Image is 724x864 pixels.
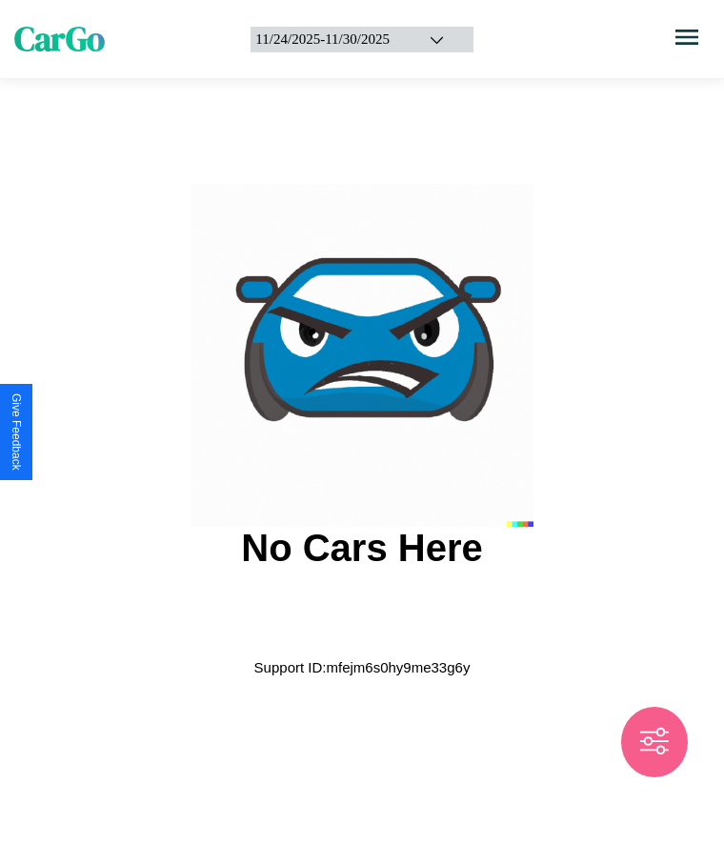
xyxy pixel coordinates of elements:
div: 11 / 24 / 2025 - 11 / 30 / 2025 [255,31,404,48]
div: Give Feedback [10,393,23,471]
h2: No Cars Here [241,527,482,570]
span: CarGo [14,16,105,62]
img: car [191,184,533,527]
p: Support ID: mfejm6s0hy9me33g6y [254,654,471,680]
